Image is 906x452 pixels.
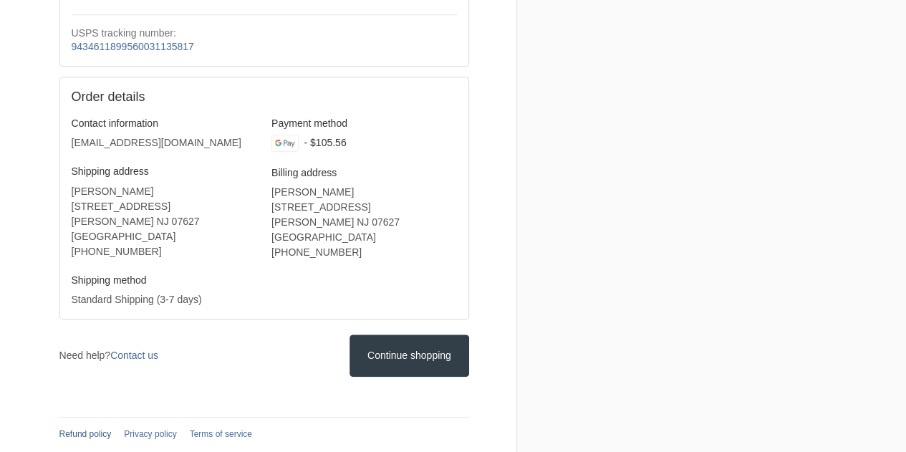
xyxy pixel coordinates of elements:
p: Standard Shipping (3-7 days) [72,292,257,307]
span: - $105.56 [304,137,346,148]
h3: Contact information [72,117,257,130]
span: Continue shopping [367,350,451,361]
bdo: [EMAIL_ADDRESS][DOMAIN_NAME] [72,137,241,148]
h3: Shipping address [72,165,257,178]
address: [PERSON_NAME] [STREET_ADDRESS] [PERSON_NAME] NJ 07627 [GEOGRAPHIC_DATA] ‎[PHONE_NUMBER] [72,184,257,259]
a: Privacy policy [124,429,176,439]
a: Terms of service [190,429,252,439]
a: Contact us [110,350,158,361]
h3: Payment method [271,117,457,130]
a: Continue shopping [350,335,468,377]
a: 9434611899560031135817 [72,41,194,52]
h3: Billing address [271,166,457,179]
strong: USPS tracking number: [72,27,176,39]
address: [PERSON_NAME] [STREET_ADDRESS] [PERSON_NAME] NJ 07627 [GEOGRAPHIC_DATA] ‎[PHONE_NUMBER] [271,185,457,260]
h3: Shipping method [72,274,257,287]
p: Need help? [59,348,159,363]
h2: Order details [72,89,264,105]
a: Refund policy [59,429,112,439]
